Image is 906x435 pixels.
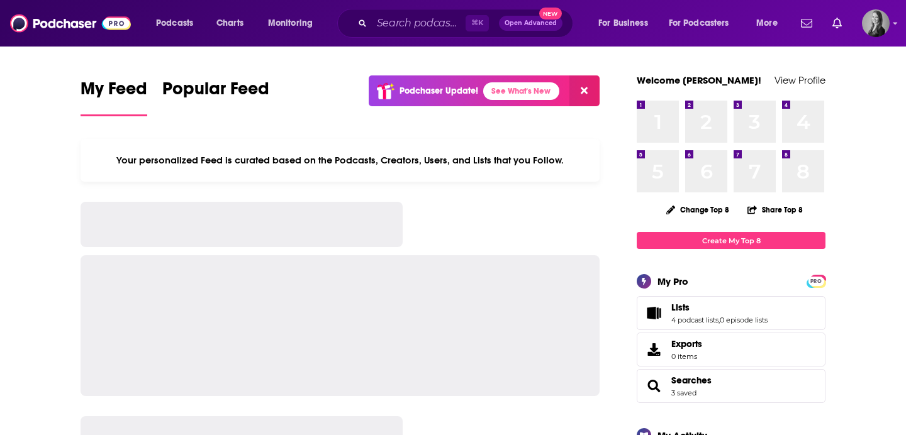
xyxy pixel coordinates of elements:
[747,197,803,222] button: Share Top 8
[590,13,664,33] button: open menu
[147,13,210,33] button: open menu
[862,9,890,37] img: User Profile
[641,377,666,395] a: Searches
[808,277,824,286] span: PRO
[162,78,269,116] a: Popular Feed
[671,375,712,386] a: Searches
[637,369,825,403] span: Searches
[659,202,737,217] button: Change Top 8
[719,316,720,324] span: ,
[641,304,666,322] a: Lists
[657,275,688,287] div: My Pro
[775,74,825,86] a: View Profile
[671,338,702,350] span: Exports
[483,82,559,100] a: See What's New
[81,78,147,107] span: My Feed
[637,74,761,86] a: Welcome [PERSON_NAME]!
[747,13,793,33] button: open menu
[756,14,778,32] span: More
[637,232,825,249] a: Create My Top 8
[156,14,193,32] span: Podcasts
[372,13,466,33] input: Search podcasts, credits, & more...
[862,9,890,37] button: Show profile menu
[637,296,825,330] span: Lists
[827,13,847,34] a: Show notifications dropdown
[637,333,825,366] a: Exports
[466,15,489,31] span: ⌘ K
[671,352,702,361] span: 0 items
[862,9,890,37] span: Logged in as katieTBG
[259,13,329,33] button: open menu
[268,14,313,32] span: Monitoring
[400,85,478,96] p: Podchaser Update!
[349,9,585,38] div: Search podcasts, credits, & more...
[671,388,696,397] a: 3 saved
[81,139,600,182] div: Your personalized Feed is curated based on the Podcasts, Creators, Users, and Lists that you Follow.
[669,14,729,32] span: For Podcasters
[671,302,768,313] a: Lists
[796,13,817,34] a: Show notifications dropdown
[598,14,648,32] span: For Business
[539,8,562,19] span: New
[808,276,824,285] a: PRO
[162,78,269,107] span: Popular Feed
[641,341,666,358] span: Exports
[720,316,768,324] a: 0 episode lists
[671,302,690,313] span: Lists
[671,316,719,324] a: 4 podcast lists
[10,11,131,35] img: Podchaser - Follow, Share and Rate Podcasts
[208,13,251,33] a: Charts
[661,13,747,33] button: open menu
[499,16,562,31] button: Open AdvancedNew
[505,20,557,26] span: Open Advanced
[216,14,243,32] span: Charts
[81,78,147,116] a: My Feed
